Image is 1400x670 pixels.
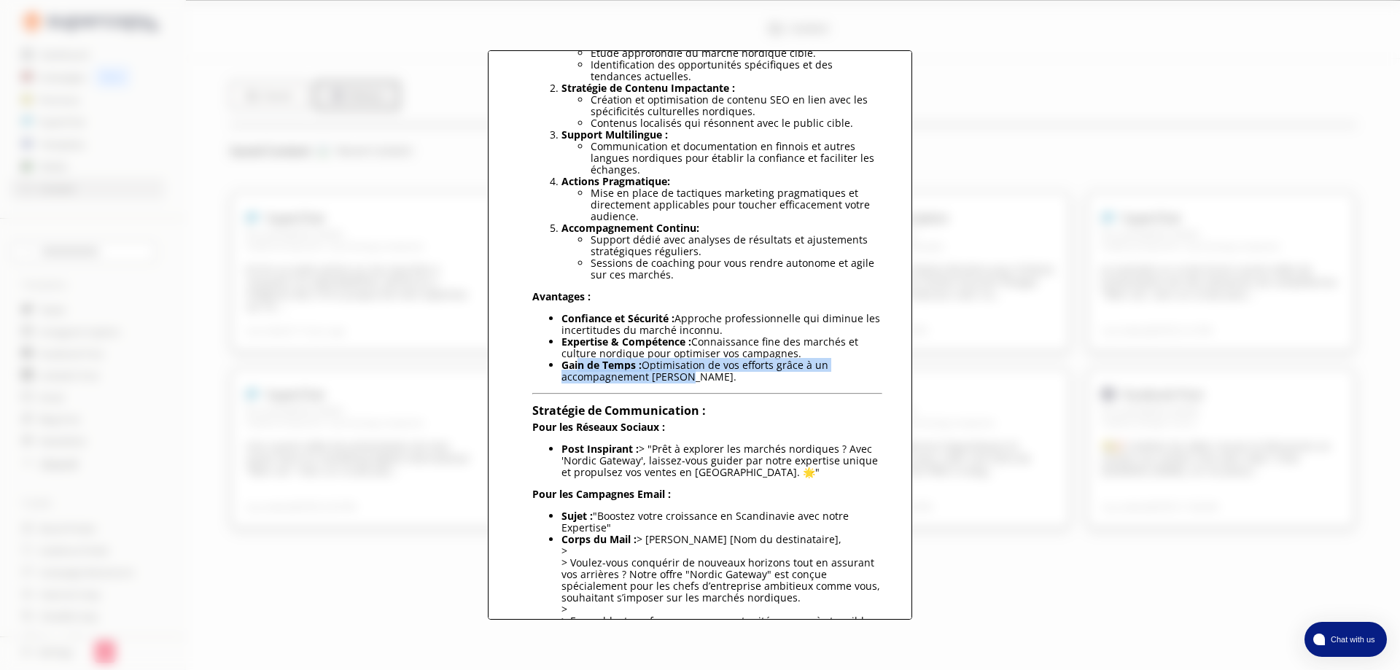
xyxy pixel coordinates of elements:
[561,509,593,523] strong: Sujet :
[561,311,674,325] strong: Confiance et Sécurité :
[182,86,223,96] div: Mots-clés
[532,487,671,501] strong: Pour les Campagnes Email :
[38,38,108,50] div: Domaine: [URL]
[59,85,71,96] img: tab_domain_overview_orange.svg
[41,23,71,35] div: v 4.0.25
[75,86,112,96] div: Domaine
[591,257,882,281] li: Sessions de coaching pour vous rendre autonome et agile sur ces marchés.
[591,47,882,59] li: Étude approfondie du marché nordique ciblé.
[1325,634,1378,645] span: Chat with us
[1304,622,1387,657] button: atlas-launcher
[561,443,882,478] li: > "Prêt à explorer les marchés nordiques ? Avec 'Nordic Gateway', laissez-vous guider par notre e...
[561,174,670,188] strong: Actions Pragmatique:
[532,289,591,303] strong: Avantages :
[561,358,642,372] strong: Gain de Temps :
[532,420,665,434] strong: Pour les Réseaux Sociaux :
[561,336,882,359] li: Connaissance fine des marchés et culture nordique pour optimiser vos campagnes.
[591,141,882,176] li: Communication et documentation en finnois et autres langues nordiques pour établir la confiance e...
[23,38,35,50] img: website_grey.svg
[561,335,691,348] strong: Expertise & Compétence :
[561,81,735,95] strong: Stratégie de Contenu Impactante :
[532,402,706,418] strong: Stratégie de Communication :
[561,442,639,456] strong: Post Inspirant :
[591,187,882,222] li: Mise en place de tactiques marketing pragmatiques et directement applicables pour toucher efficac...
[591,59,882,82] li: Identification des opportunités spécifiques et des tendances actuelles.
[561,532,637,546] strong: Corps du Mail :
[561,128,668,141] strong: Support Multilingue :
[23,23,35,35] img: logo_orange.svg
[166,85,177,96] img: tab_keywords_by_traffic_grey.svg
[591,117,882,129] li: Contenus localisés qui résonnent avec le public cible.
[591,234,882,257] li: Support dédié avec analyses de résultats et ajustements stratégiques réguliers.
[561,510,882,534] li: "Boostez votre croissance en Scandinavie avec notre Expertise"
[561,313,882,336] li: Approche professionnelle qui diminue les incertitudes du marché inconnu.
[561,534,882,662] li: > [PERSON_NAME] [Nom du destinataire], > > Voulez-vous conquérir de nouveaux horizons tout en ass...
[561,221,699,235] strong: Accompagnement Continu:
[561,359,882,383] li: Optimisation de vos efforts grâce à un accompagnement [PERSON_NAME].
[591,94,882,117] li: Création et optimisation de contenu SEO en lien avec les spécificités culturelles nordiques.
